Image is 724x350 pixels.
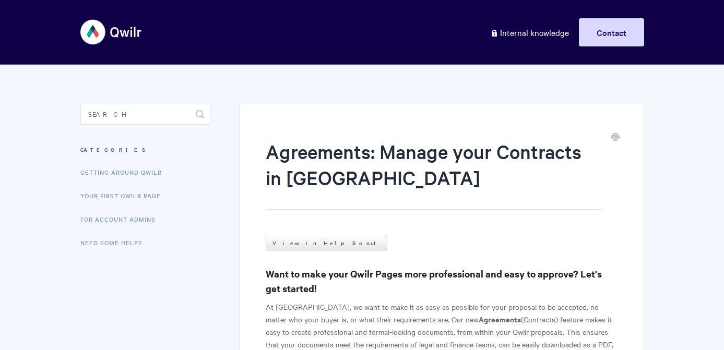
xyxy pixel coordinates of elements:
[80,185,169,206] a: Your First Qwilr Page
[482,18,577,46] a: Internal knowledge
[80,13,143,52] img: Qwilr Help Center
[611,132,620,143] a: Print this Article
[266,267,617,296] h3: Want to make your Qwilr Pages more professional and easy to approve? Let's get started!
[266,138,601,210] h1: Agreements: Manage your Contracts in [GEOGRAPHIC_DATA]
[266,236,387,250] a: View in Help Scout
[80,104,210,125] input: Search
[479,313,521,324] b: Agreements
[80,232,150,253] a: Need Some Help?
[579,18,644,46] a: Contact
[80,209,163,230] a: For Account Admins
[80,140,210,159] h3: Categories
[80,162,170,183] a: Getting Around Qwilr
